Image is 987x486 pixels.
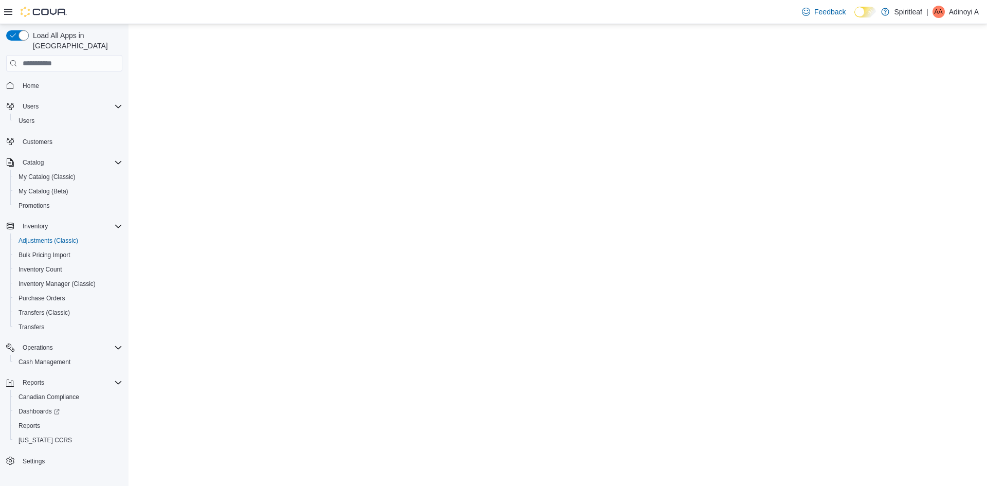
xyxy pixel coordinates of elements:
input: Dark Mode [854,7,876,17]
span: Canadian Compliance [14,391,122,403]
img: Cova [21,7,67,17]
span: Users [23,102,39,111]
span: Catalog [19,156,122,169]
button: Operations [19,341,57,354]
span: Reports [23,379,44,387]
button: Cash Management [10,355,126,369]
span: My Catalog (Beta) [14,185,122,197]
span: Washington CCRS [14,434,122,446]
button: Inventory Count [10,262,126,277]
a: Transfers [14,321,48,333]
span: Customers [23,138,52,146]
span: Transfers [19,323,44,331]
span: Dashboards [14,405,122,418]
span: Cash Management [19,358,70,366]
a: Dashboards [10,404,126,419]
a: Adjustments (Classic) [14,235,82,247]
a: Promotions [14,200,54,212]
button: Inventory [2,219,126,233]
span: Catalog [23,158,44,167]
span: My Catalog (Classic) [14,171,122,183]
span: Bulk Pricing Import [14,249,122,261]
button: Operations [2,340,126,355]
button: Catalog [2,155,126,170]
p: Spiritleaf [894,6,922,18]
a: Transfers (Classic) [14,307,74,319]
button: [US_STATE] CCRS [10,433,126,447]
span: Inventory Count [19,265,62,274]
button: Transfers [10,320,126,334]
a: Users [14,115,39,127]
span: Inventory [19,220,122,232]
button: Inventory [19,220,52,232]
button: Customers [2,134,126,149]
button: My Catalog (Beta) [10,184,126,199]
span: Bulk Pricing Import [19,251,70,259]
span: Cash Management [14,356,122,368]
span: Customers [19,135,122,148]
button: Users [2,99,126,114]
button: Purchase Orders [10,291,126,305]
a: Settings [19,455,49,467]
p: Adinoyi A [949,6,979,18]
span: Settings [23,457,45,465]
button: Canadian Compliance [10,390,126,404]
span: Promotions [14,200,122,212]
span: Inventory Manager (Classic) [19,280,96,288]
button: Adjustments (Classic) [10,233,126,248]
span: Inventory Count [14,263,122,276]
a: Canadian Compliance [14,391,83,403]
span: Transfers (Classic) [14,307,122,319]
a: Customers [19,136,57,148]
button: Transfers (Classic) [10,305,126,320]
span: My Catalog (Classic) [19,173,76,181]
a: Cash Management [14,356,75,368]
span: Dark Mode [854,17,855,18]
a: [US_STATE] CCRS [14,434,76,446]
button: Reports [19,376,48,389]
span: Reports [14,420,122,432]
button: Users [19,100,43,113]
span: [US_STATE] CCRS [19,436,72,444]
button: Catalog [19,156,48,169]
span: Transfers [14,321,122,333]
a: Dashboards [14,405,64,418]
span: AA [935,6,943,18]
div: Adinoyi A [933,6,945,18]
a: Feedback [798,2,850,22]
span: Dashboards [19,407,60,416]
button: Settings [2,454,126,469]
span: Inventory [23,222,48,230]
span: Purchase Orders [19,294,65,302]
p: | [926,6,928,18]
span: Home [19,79,122,92]
span: Operations [23,344,53,352]
span: Load All Apps in [GEOGRAPHIC_DATA] [29,30,122,51]
span: My Catalog (Beta) [19,187,68,195]
span: Promotions [19,202,50,210]
span: Users [19,117,34,125]
button: Promotions [10,199,126,213]
button: Inventory Manager (Classic) [10,277,126,291]
a: Inventory Manager (Classic) [14,278,100,290]
button: Reports [2,375,126,390]
span: Transfers (Classic) [19,309,70,317]
button: Users [10,114,126,128]
span: Settings [19,455,122,467]
span: Purchase Orders [14,292,122,304]
button: Bulk Pricing Import [10,248,126,262]
span: Home [23,82,39,90]
span: Inventory Manager (Classic) [14,278,122,290]
button: Home [2,78,126,93]
span: Reports [19,376,122,389]
a: Bulk Pricing Import [14,249,75,261]
a: Purchase Orders [14,292,69,304]
span: Adjustments (Classic) [19,237,78,245]
span: Canadian Compliance [19,393,79,401]
span: Adjustments (Classic) [14,235,122,247]
span: Users [14,115,122,127]
span: Users [19,100,122,113]
a: My Catalog (Beta) [14,185,72,197]
button: Reports [10,419,126,433]
span: Operations [19,341,122,354]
